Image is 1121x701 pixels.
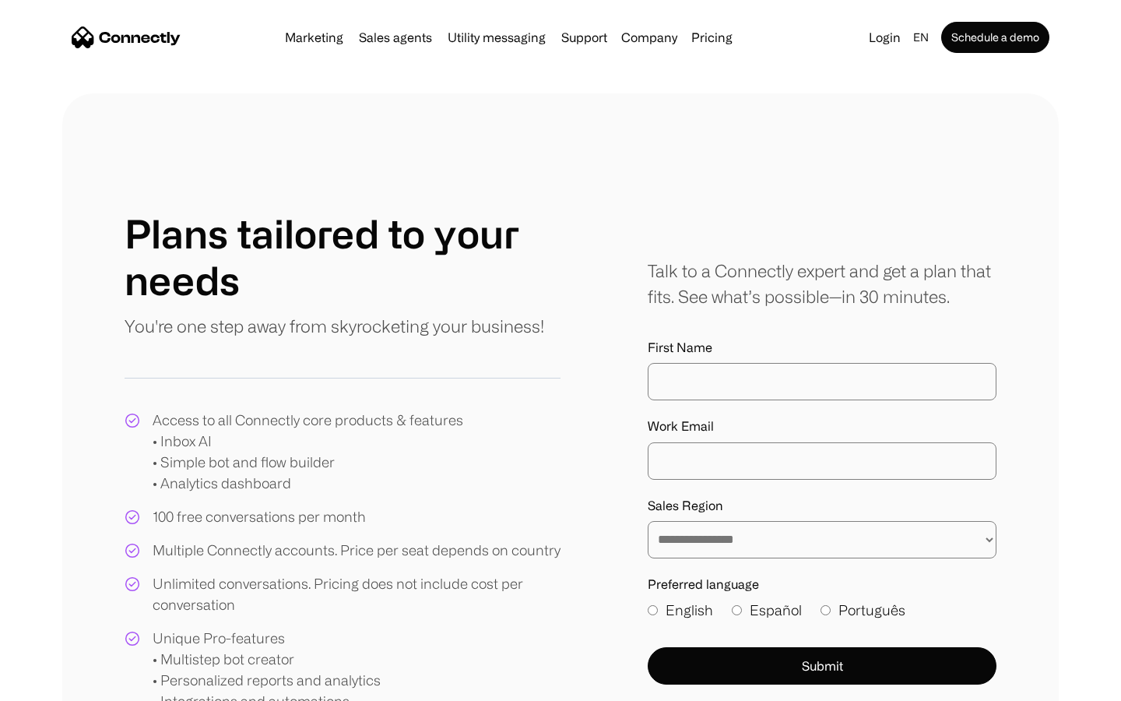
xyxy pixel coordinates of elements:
a: Sales agents [353,31,438,44]
div: en [913,26,929,48]
label: Sales Region [648,498,996,513]
a: Support [555,31,613,44]
aside: Language selected: English [16,672,93,696]
a: Schedule a demo [941,22,1049,53]
ul: Language list [31,674,93,696]
a: Marketing [279,31,350,44]
label: Work Email [648,419,996,434]
input: Português [821,605,831,615]
label: English [648,600,713,621]
div: Access to all Connectly core products & features • Inbox AI • Simple bot and flow builder • Analy... [153,410,463,494]
label: First Name [648,340,996,355]
label: Preferred language [648,577,996,592]
h1: Plans tailored to your needs [125,210,560,304]
p: You're one step away from skyrocketing your business! [125,313,544,339]
a: Utility messaging [441,31,552,44]
div: Company [621,26,677,48]
div: Talk to a Connectly expert and get a plan that fits. See what’s possible—in 30 minutes. [648,258,996,309]
a: Login [863,26,907,48]
a: Pricing [685,31,739,44]
div: Multiple Connectly accounts. Price per seat depends on country [153,540,560,561]
input: English [648,605,658,615]
div: Unlimited conversations. Pricing does not include cost per conversation [153,573,560,615]
input: Español [732,605,742,615]
button: Submit [648,647,996,685]
label: Español [732,600,802,621]
div: 100 free conversations per month [153,506,366,527]
label: Português [821,600,905,621]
